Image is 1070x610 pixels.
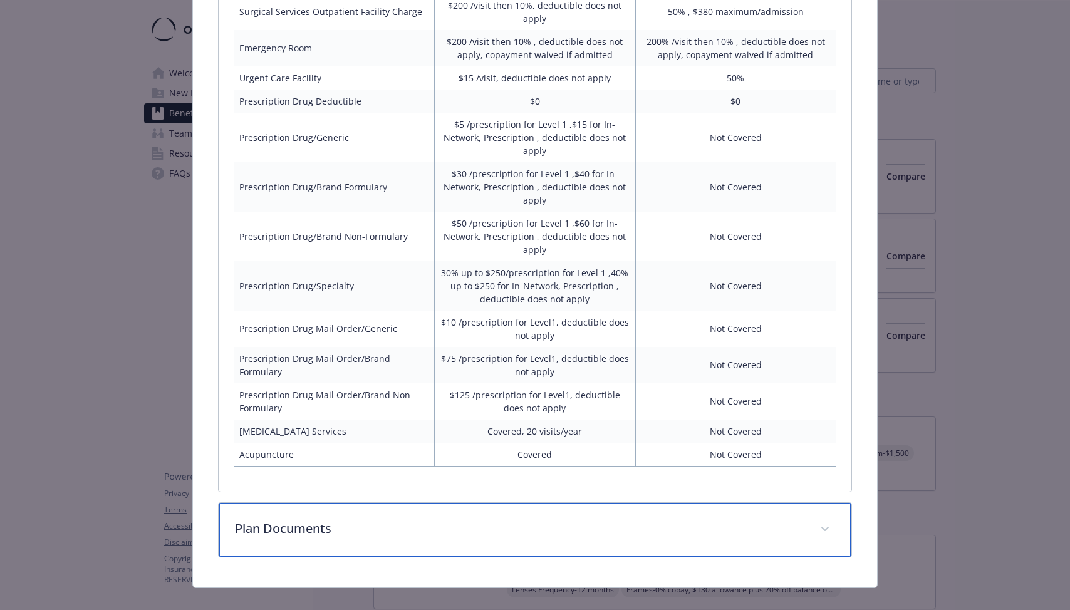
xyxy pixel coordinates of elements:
[635,420,836,443] td: Not Covered
[234,420,435,443] td: [MEDICAL_DATA] Services
[234,113,435,162] td: Prescription Drug/Generic
[435,30,635,66] td: $200 /visit then 10% , deductible does not apply, copayment waived if admitted
[234,90,435,113] td: Prescription Drug Deductible
[435,383,635,420] td: $125 /prescription for Level1, deductible does not apply
[435,311,635,347] td: $10 /prescription for Level1, deductible does not apply
[234,30,435,66] td: Emergency Room
[435,347,635,383] td: $75 /prescription for Level1, deductible does not apply
[635,311,836,347] td: Not Covered
[435,90,635,113] td: $0
[234,212,435,261] td: Prescription Drug/Brand Non-Formulary
[435,113,635,162] td: $5 /prescription for Level 1 ,$15 for In-Network, Prescription , deductible does not apply
[234,383,435,420] td: Prescription Drug Mail Order/Brand Non-Formulary
[635,383,836,420] td: Not Covered
[435,261,635,311] td: 30% up to $250/prescription for Level 1 ,40% up to $250 for In-Network, Prescription , deductible...
[635,30,836,66] td: 200% /visit then 10% , deductible does not apply, copayment waived if admitted
[435,443,635,467] td: Covered
[234,443,435,467] td: Acupuncture
[234,347,435,383] td: Prescription Drug Mail Order/Brand Formulary
[635,66,836,90] td: 50%
[635,443,836,467] td: Not Covered
[635,162,836,212] td: Not Covered
[635,113,836,162] td: Not Covered
[235,519,804,538] p: Plan Documents
[635,212,836,261] td: Not Covered
[435,66,635,90] td: $15 /visit, deductible does not apply
[635,261,836,311] td: Not Covered
[234,311,435,347] td: Prescription Drug Mail Order/Generic
[435,420,635,443] td: Covered, 20 visits/year
[234,66,435,90] td: Urgent Care Facility
[635,90,836,113] td: $0
[234,162,435,212] td: Prescription Drug/Brand Formulary
[219,503,851,557] div: Plan Documents
[435,162,635,212] td: $30 /prescription for Level 1 ,$40 for In-Network, Prescription , deductible does not apply
[635,347,836,383] td: Not Covered
[435,212,635,261] td: $50 /prescription for Level 1 ,$60 for In-Network, Prescription , deductible does not apply
[234,261,435,311] td: Prescription Drug/Specialty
